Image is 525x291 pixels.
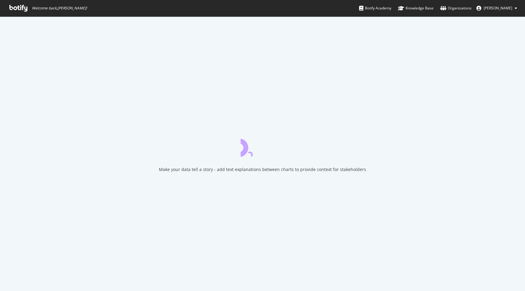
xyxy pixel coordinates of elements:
div: Make your data tell a story - add text explanations between charts to provide context for stakeho... [159,166,366,173]
button: [PERSON_NAME] [472,3,522,13]
span: Welcome back, [PERSON_NAME] ! [32,6,87,11]
span: Sebastian Compagnucci [484,5,512,11]
div: Organizations [440,5,472,11]
div: Knowledge Base [398,5,434,11]
div: animation [241,135,284,157]
div: Botify Academy [359,5,391,11]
